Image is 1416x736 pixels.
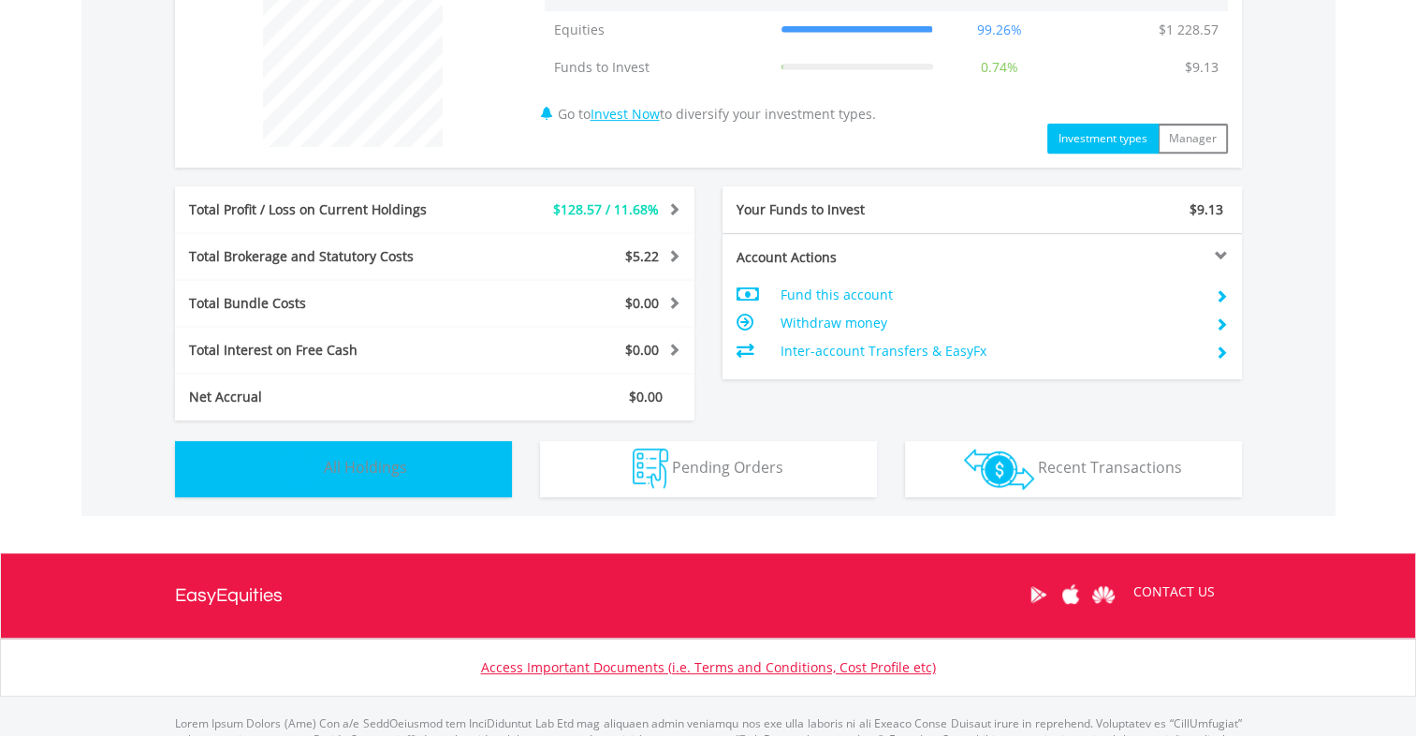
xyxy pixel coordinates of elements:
[553,200,659,218] span: $128.57 / 11.68%
[629,388,663,405] span: $0.00
[1047,124,1159,154] button: Investment types
[942,11,1057,49] td: 99.26%
[324,457,407,478] span: All Holdings
[625,247,659,265] span: $5.22
[625,341,659,359] span: $0.00
[175,441,512,497] button: All Holdings
[545,11,772,49] td: Equities
[1175,49,1228,86] td: $9.13
[175,294,478,313] div: Total Bundle Costs
[1055,566,1088,624] a: Apple
[964,449,1034,490] img: transactions-zar-wht.png
[545,49,772,86] td: Funds to Invest
[1120,566,1228,618] a: CONTACT US
[481,658,936,676] a: Access Important Documents (i.e. Terms and Conditions, Cost Profile etc)
[175,553,283,638] a: EasyEquities
[1149,11,1228,49] td: $1 228.57
[723,248,983,267] div: Account Actions
[780,309,1200,337] td: Withdraw money
[905,441,1242,497] button: Recent Transactions
[1190,200,1223,218] span: $9.13
[175,388,478,406] div: Net Accrual
[1088,566,1120,624] a: Huawei
[591,105,660,123] a: Invest Now
[175,247,478,266] div: Total Brokerage and Statutory Costs
[1038,457,1182,478] span: Recent Transactions
[723,200,983,219] div: Your Funds to Invest
[942,49,1057,86] td: 0.74%
[633,449,668,489] img: pending_instructions-wht.png
[672,457,783,478] span: Pending Orders
[780,281,1200,309] td: Fund this account
[175,200,478,219] div: Total Profit / Loss on Current Holdings
[280,449,320,489] img: holdings-wht.png
[780,337,1200,365] td: Inter-account Transfers & EasyFx
[1022,566,1055,624] a: Google Play
[175,341,478,360] div: Total Interest on Free Cash
[625,294,659,312] span: $0.00
[1158,124,1228,154] button: Manager
[540,441,877,497] button: Pending Orders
